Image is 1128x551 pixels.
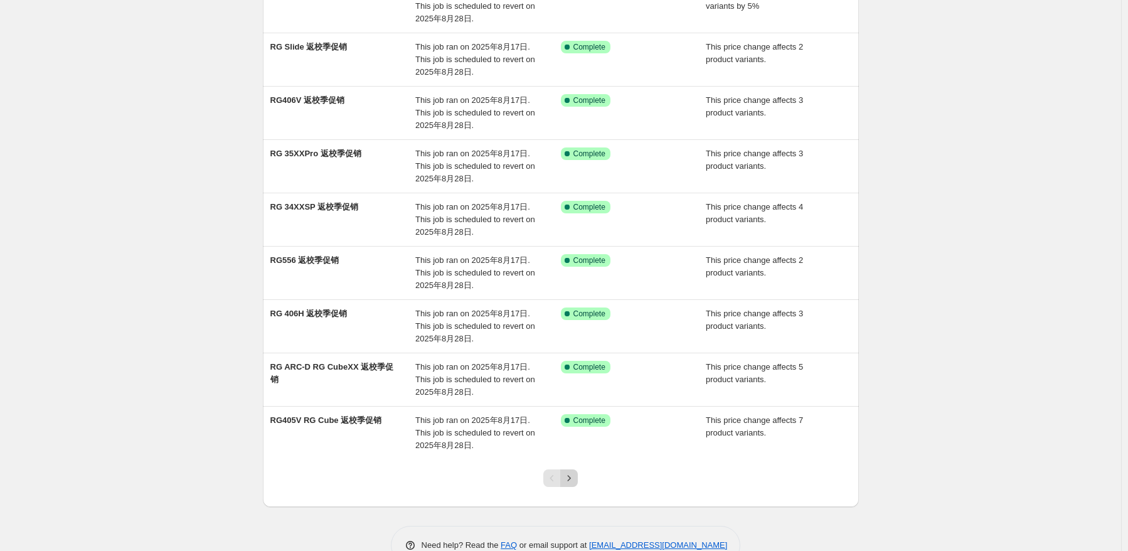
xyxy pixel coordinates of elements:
[415,149,535,183] span: This job ran on 2025年8月17日. This job is scheduled to revert on 2025年8月28日.
[270,362,394,384] span: RG ARC-D RG CubeXX 返校季促销
[706,95,803,117] span: This price change affects 3 product variants.
[270,95,344,105] span: RG406V 返校季促销
[415,415,535,450] span: This job ran on 2025年8月17日. This job is scheduled to revert on 2025年8月28日.
[517,540,589,550] span: or email support at
[270,309,348,318] span: RG 406H 返校季促销
[270,42,348,51] span: RG Slide 返校季促销
[706,309,803,331] span: This price change affects 3 product variants.
[573,149,605,159] span: Complete
[415,42,535,77] span: This job ran on 2025年8月17日. This job is scheduled to revert on 2025年8月28日.
[270,149,361,158] span: RG 35XXPro 返校季促销
[543,469,578,487] nav: Pagination
[422,540,501,550] span: Need help? Read the
[415,255,535,290] span: This job ran on 2025年8月17日. This job is scheduled to revert on 2025年8月28日.
[706,415,803,437] span: This price change affects 7 product variants.
[415,202,535,237] span: This job ran on 2025年8月17日. This job is scheduled to revert on 2025年8月28日.
[706,42,803,64] span: This price change affects 2 product variants.
[573,255,605,265] span: Complete
[706,362,803,384] span: This price change affects 5 product variants.
[706,202,803,224] span: This price change affects 4 product variants.
[415,95,535,130] span: This job ran on 2025年8月17日. This job is scheduled to revert on 2025年8月28日.
[270,255,339,265] span: RG556 返校季促销
[573,362,605,372] span: Complete
[270,202,359,211] span: RG 34XXSP 返校季促销
[706,255,803,277] span: This price change affects 2 product variants.
[415,309,535,343] span: This job ran on 2025年8月17日. This job is scheduled to revert on 2025年8月28日.
[573,415,605,425] span: Complete
[501,540,517,550] a: FAQ
[573,202,605,212] span: Complete
[415,362,535,397] span: This job ran on 2025年8月17日. This job is scheduled to revert on 2025年8月28日.
[573,95,605,105] span: Complete
[270,415,382,425] span: RG405V RG Cube 返校季促销
[573,309,605,319] span: Complete
[589,540,727,550] a: [EMAIL_ADDRESS][DOMAIN_NAME]
[573,42,605,52] span: Complete
[706,149,803,171] span: This price change affects 3 product variants.
[560,469,578,487] button: Next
